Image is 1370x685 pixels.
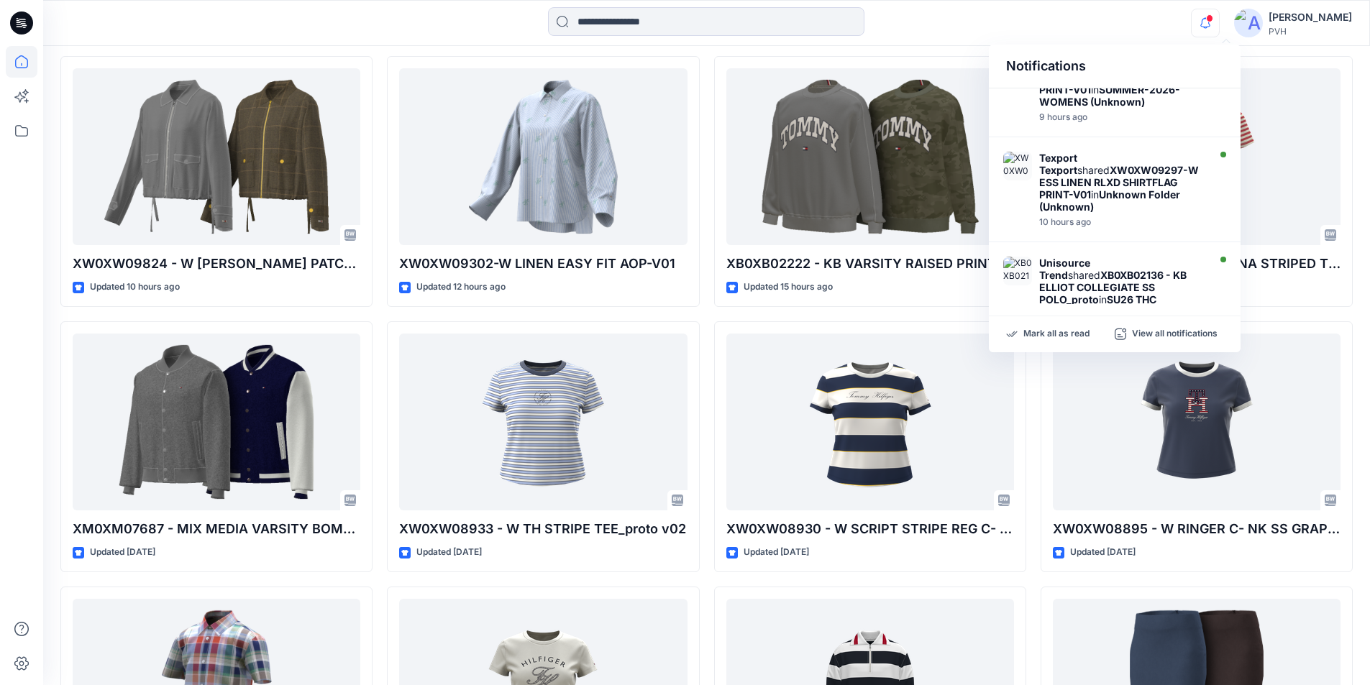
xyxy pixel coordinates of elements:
[726,519,1014,539] p: XW0XW08930 - W SCRIPT STRIPE REG C- NK TEE_proto v02
[1003,152,1032,180] img: XW0XW09297-W ESS LINEN RLXD SHIRTFLAG PRINT-V01
[73,519,360,539] p: XM0XM07687 - MIX MEDIA VARSITY BOMBER-FIT V02
[1053,519,1341,539] p: XW0XW08895 - W RINGER C- NK SS GRAPHIC TEE_proto v02
[1132,328,1218,341] p: View all notifications
[1003,257,1032,285] img: XB0XB02136 - KB ELLIOT COLLEGIATE SS POLO_proto
[90,545,155,560] p: Updated [DATE]
[399,68,687,246] a: XW0XW09302-W LINEN EASY FIT AOP-V01
[1023,328,1090,341] p: Mark all as read
[1039,269,1187,305] strong: XB0XB02136 - KB ELLIOT COLLEGIATE SS POLO_proto
[744,280,833,295] p: Updated 15 hours ago
[1269,9,1352,26] div: [PERSON_NAME]
[726,68,1014,246] a: XB0XB02222 - KB VARSITY RAISED PRINT CREW-V01
[1039,217,1205,227] div: Friday, September 05, 2025 08:31
[90,280,180,295] p: Updated 10 hours ago
[726,334,1014,511] a: XW0XW08930 - W SCRIPT STRIPE REG C- NK TEE_proto v02
[73,334,360,511] a: XM0XM07687 - MIX MEDIA VARSITY BOMBER-FIT V02
[399,519,687,539] p: XW0XW08933 - W TH STRIPE TEE_proto v02
[989,45,1241,88] div: Notifications
[1039,112,1205,122] div: Friday, September 05, 2025 08:52
[73,68,360,246] a: XW0XW09824 - W LYLA PATCH POCKET JACKET-CHECK-PROTO V01
[416,545,482,560] p: Updated [DATE]
[1269,26,1352,37] div: PVH
[73,254,360,274] p: XW0XW09824 - W [PERSON_NAME] PATCH POCKET JACKET-CHECK-PROTO V01
[1039,152,1077,176] strong: Texport Texport
[726,254,1014,274] p: XB0XB02222 - KB VARSITY RAISED PRINT CREW-V01
[1053,334,1341,511] a: XW0XW08895 - W RINGER C- NK SS GRAPHIC TEE_proto v02
[1039,257,1090,281] strong: Unisource Trend
[1039,257,1205,318] div: shared in
[1039,188,1180,213] strong: Unknown Folder (Unknown)
[1234,9,1263,37] img: avatar
[416,280,506,295] p: Updated 12 hours ago
[399,254,687,274] p: XW0XW09302-W LINEN EASY FIT AOP-V01
[744,545,809,560] p: Updated [DATE]
[1070,545,1136,560] p: Updated [DATE]
[1039,152,1205,213] div: shared in
[399,334,687,511] a: XW0XW08933 - W TH STRIPE TEE_proto v02
[1039,83,1180,108] strong: SUMMER-2026-WOMENS (Unknown)
[1039,164,1199,201] strong: XW0XW09297-W ESS LINEN RLXD SHIRTFLAG PRINT-V01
